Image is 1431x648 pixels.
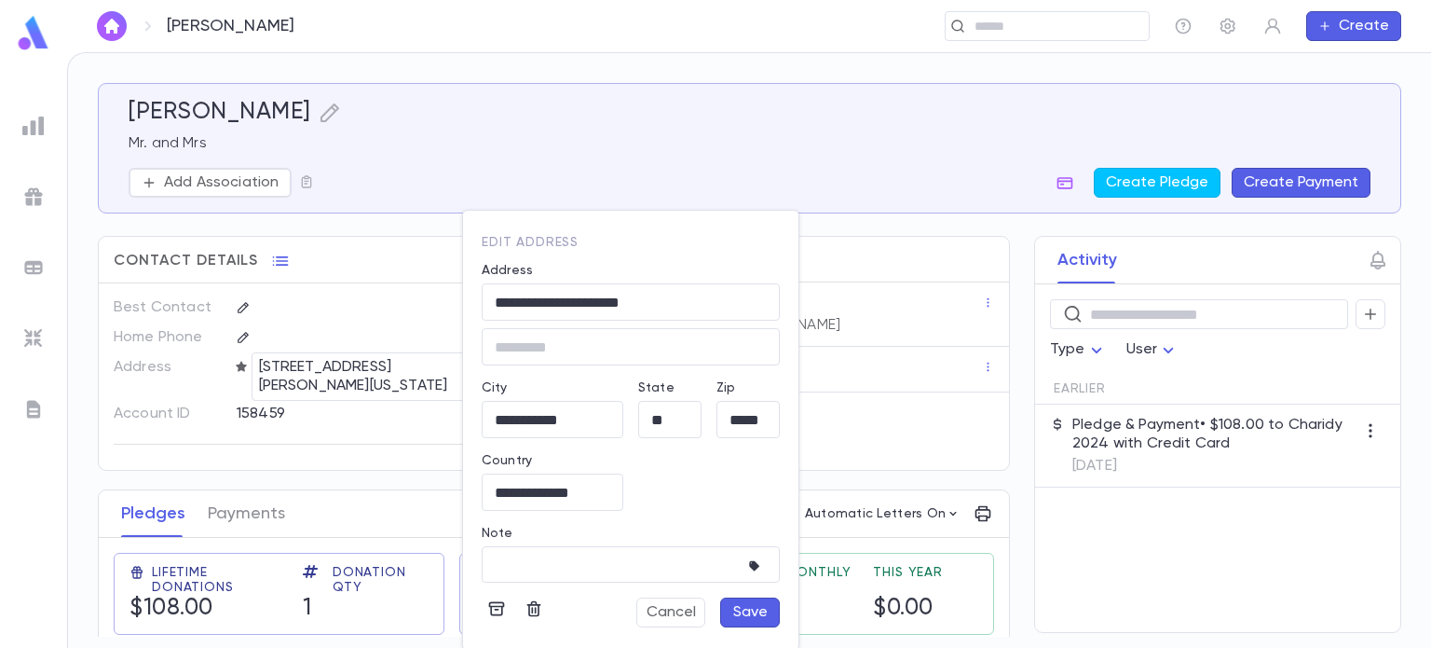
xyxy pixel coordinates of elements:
[482,380,508,395] label: City
[636,598,705,627] button: Cancel
[716,380,735,395] label: Zip
[720,598,780,627] button: Save
[482,236,579,249] span: edit address
[482,263,533,278] label: Address
[482,526,513,541] label: Note
[638,380,675,395] label: State
[482,453,532,468] label: Country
